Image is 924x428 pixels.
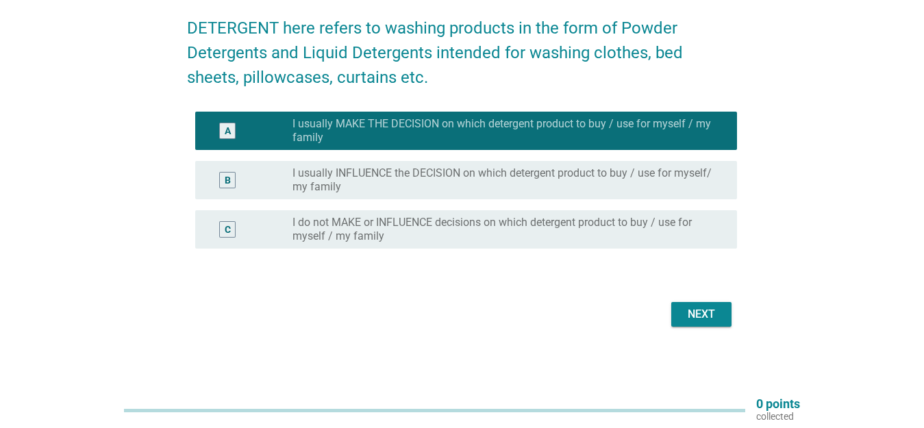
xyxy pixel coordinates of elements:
p: collected [756,410,800,423]
div: C [225,223,231,237]
p: 0 points [756,398,800,410]
div: Next [682,306,721,323]
div: B [225,173,231,188]
button: Next [671,302,732,327]
label: I usually MAKE THE DECISION on which detergent product to buy / use for myself / my family [292,117,715,144]
label: I usually INFLUENCE the DECISION on which detergent product to buy / use for myself/ my family [292,166,715,194]
label: I do not MAKE or INFLUENCE decisions on which detergent product to buy / use for myself / my family [292,216,715,243]
div: A [225,124,231,138]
